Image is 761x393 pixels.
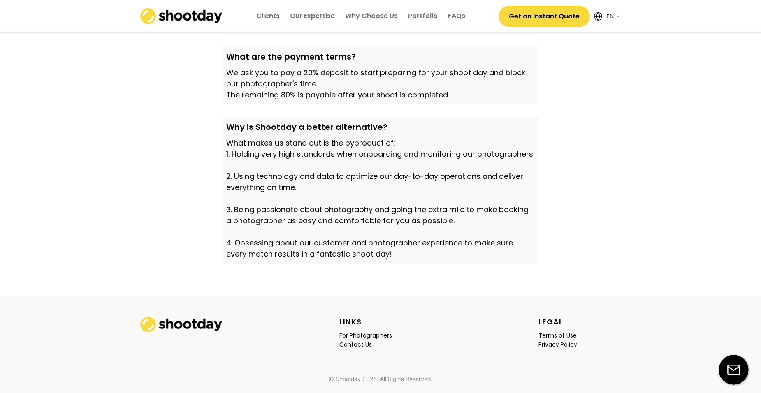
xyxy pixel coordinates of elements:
[339,341,372,348] div: Contact Us
[499,6,590,27] button: Get an Instant Quote
[408,12,438,21] div: Portfolio
[538,341,577,348] div: Privacy Policy
[339,332,392,339] div: For Photographers
[329,375,432,383] div: © Shootday 2025. All Rights Reserved.
[345,12,398,21] div: Why Choose Us
[226,137,535,259] div: What makes us stand out is the byproduct of: 1. Holding very high standards when onboarding and m...
[140,317,223,332] img: shootday_logo.png
[448,12,465,21] div: FAQs
[226,51,535,63] div: What are the payment terms?
[594,12,602,21] img: Icon%20feather-globe%20%281%29.svg
[339,317,362,326] div: LINKS
[226,67,535,100] div: We ask you to pay a 20% deposit to start preparing for your shoot day and block our photographer'...
[290,12,335,21] div: Our Expertise
[538,332,577,339] div: Terms of Use
[140,8,223,24] img: shootday_logo.png
[226,121,535,133] div: Why is Shootday a better alternative?
[538,317,563,326] div: LEGAL
[719,355,749,385] img: email-icon%20%281%29.svg
[256,12,280,21] div: Clients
